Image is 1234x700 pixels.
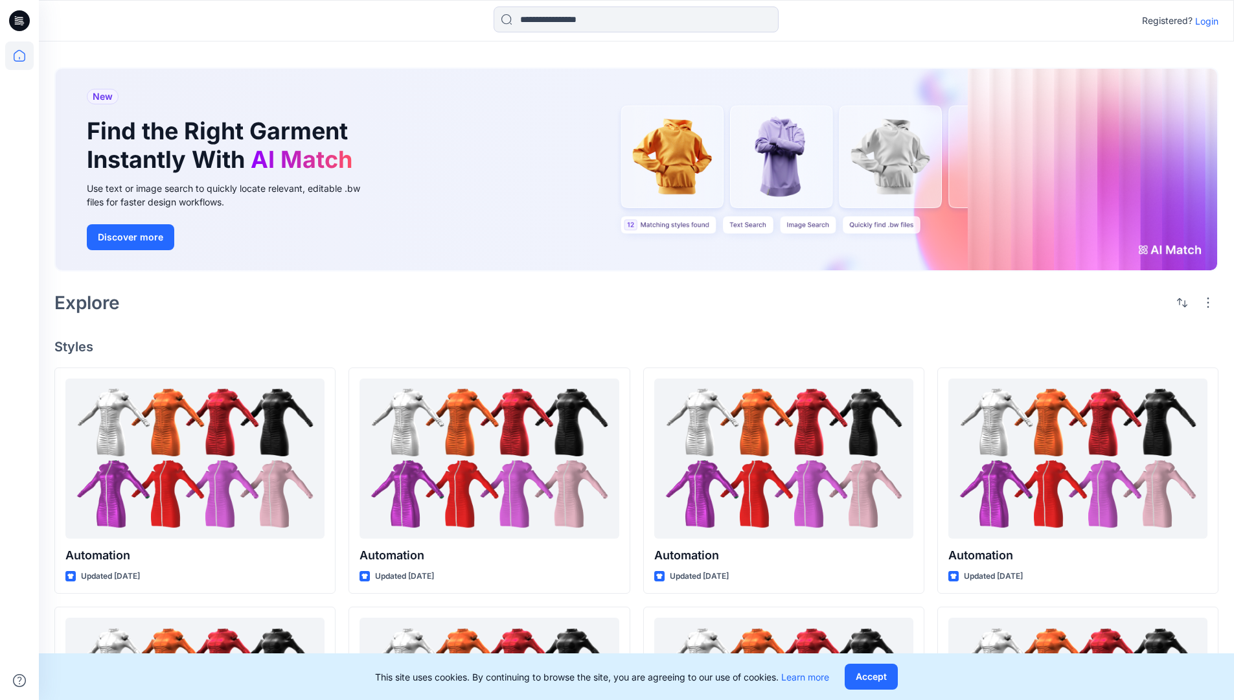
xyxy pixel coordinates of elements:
[360,546,619,565] p: Automation
[654,546,913,565] p: Automation
[845,664,898,690] button: Accept
[948,379,1207,539] a: Automation
[87,117,359,173] h1: Find the Right Garment Instantly With
[1195,14,1218,28] p: Login
[375,570,434,583] p: Updated [DATE]
[93,89,113,104] span: New
[654,379,913,539] a: Automation
[360,379,619,539] a: Automation
[670,570,729,583] p: Updated [DATE]
[781,671,829,682] a: Learn more
[251,145,352,174] span: AI Match
[54,292,120,313] h2: Explore
[87,224,174,250] button: Discover more
[87,181,378,209] div: Use text or image search to quickly locate relevant, editable .bw files for faster design workflows.
[65,379,325,539] a: Automation
[65,546,325,565] p: Automation
[948,546,1207,565] p: Automation
[1142,13,1193,29] p: Registered?
[375,670,829,684] p: This site uses cookies. By continuing to browse the site, you are agreeing to our use of cookies.
[54,339,1218,355] h4: Styles
[964,570,1023,583] p: Updated [DATE]
[81,570,140,583] p: Updated [DATE]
